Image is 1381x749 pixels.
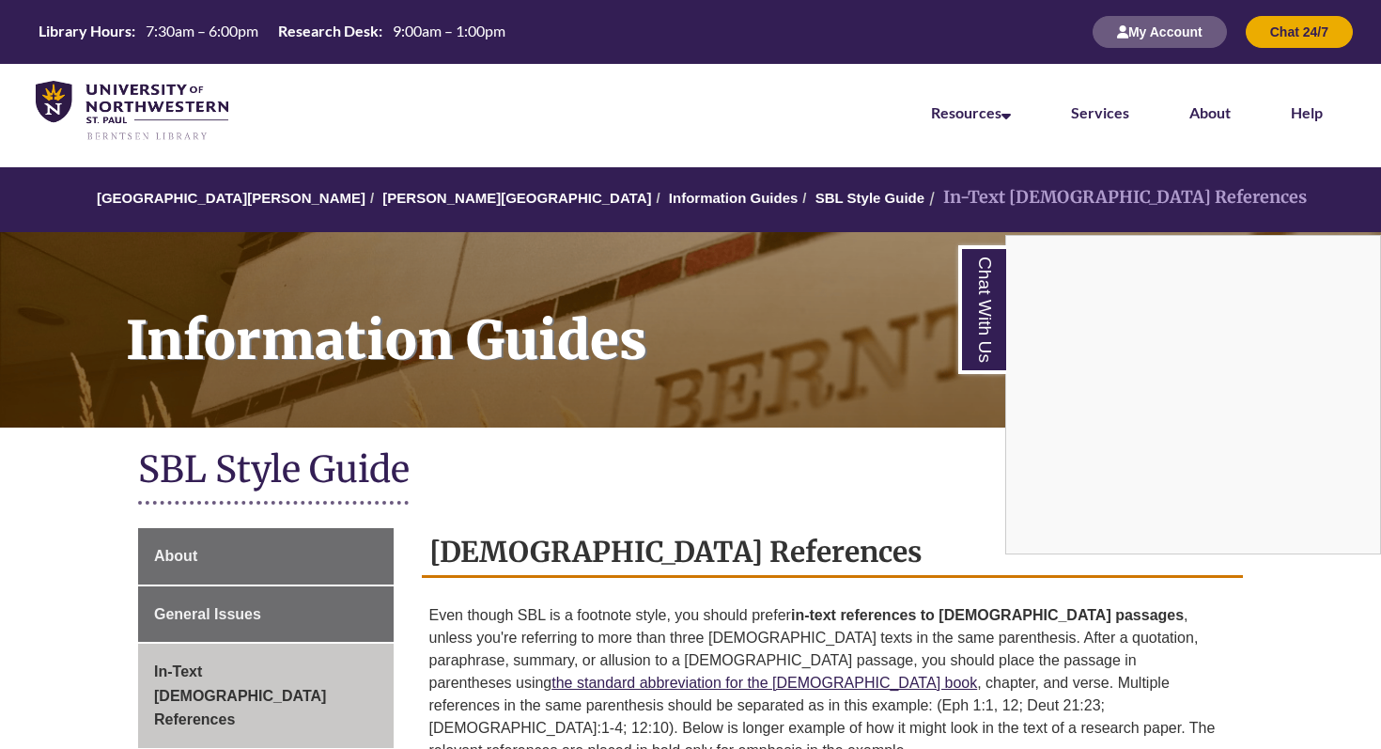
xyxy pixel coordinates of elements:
[1071,103,1129,121] a: Services
[958,245,1006,374] a: Chat With Us
[1005,235,1381,554] div: Chat With Us
[1189,103,1231,121] a: About
[1291,103,1323,121] a: Help
[36,81,228,142] img: UNWSP Library Logo
[931,103,1011,121] a: Resources
[1006,236,1380,554] iframe: Chat Widget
